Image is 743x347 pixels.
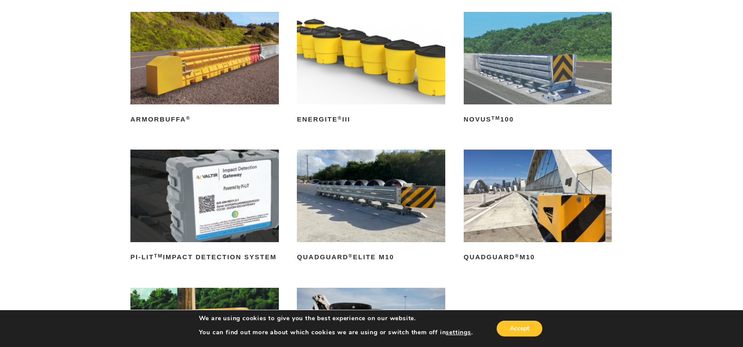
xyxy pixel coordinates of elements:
[199,329,473,336] p: You can find out more about which cookies we are using or switch them off in .
[186,115,191,121] sup: ®
[464,12,612,126] a: NOVUSTM100
[349,253,353,258] sup: ®
[464,112,612,126] h2: NOVUS 100
[338,115,342,121] sup: ®
[130,12,279,126] a: ArmorBuffa®
[130,112,279,126] h2: ArmorBuffa
[297,250,445,264] h2: QuadGuard Elite M10
[130,250,279,264] h2: PI-LIT Impact Detection System
[515,253,519,258] sup: ®
[297,112,445,126] h2: ENERGITE III
[130,150,279,264] a: PI-LITTMImpact Detection System
[297,12,445,126] a: ENERGITE®III
[464,250,612,264] h2: QuadGuard M10
[297,150,445,264] a: QuadGuard®Elite M10
[154,253,163,258] sup: TM
[491,115,500,121] sup: TM
[464,150,612,264] a: QuadGuard®M10
[199,315,473,322] p: We are using cookies to give you the best experience on our website.
[497,321,542,336] button: Accept
[446,329,471,336] button: settings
